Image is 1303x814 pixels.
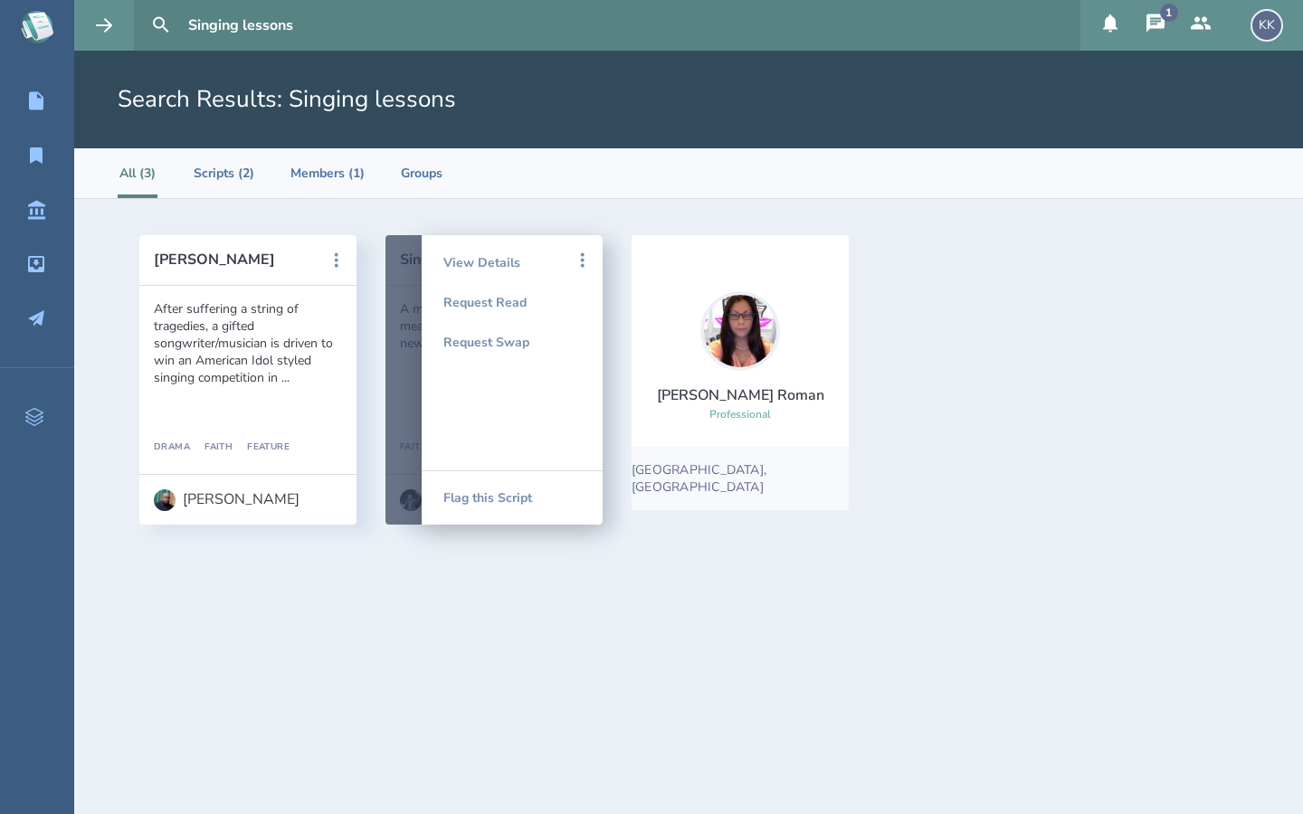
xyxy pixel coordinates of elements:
button: [PERSON_NAME] [154,251,317,268]
img: user_1694309653-crop.jpg [700,291,780,371]
div: 1 [1160,4,1178,22]
div: [PERSON_NAME] [183,491,300,507]
li: Scripts (2) [194,148,254,198]
div: Faith [190,442,233,453]
a: [PERSON_NAME] RomanProfessional [657,282,824,432]
div: KK [1251,9,1283,42]
li: Groups [401,148,442,198]
div: View Details [443,242,581,282]
div: After suffering a string of tragedies, a gifted songwriter/musician is driven to win an American ... [154,300,342,386]
div: [PERSON_NAME] Roman [657,385,824,405]
a: [PERSON_NAME] [154,480,300,520]
h1: Search Results : Singing lessons [118,83,456,116]
div: Request Swap [443,322,581,362]
div: Drama [154,442,190,453]
li: Members (1) [290,148,365,198]
div: Feature [233,442,290,453]
li: All (3) [118,148,157,198]
div: Flag this Script [443,471,581,525]
div: Professional [709,405,771,423]
img: user_1711579672-crop.jpg [154,489,176,511]
div: Request Read [443,282,581,322]
div: [GEOGRAPHIC_DATA], [GEOGRAPHIC_DATA] [632,447,849,510]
